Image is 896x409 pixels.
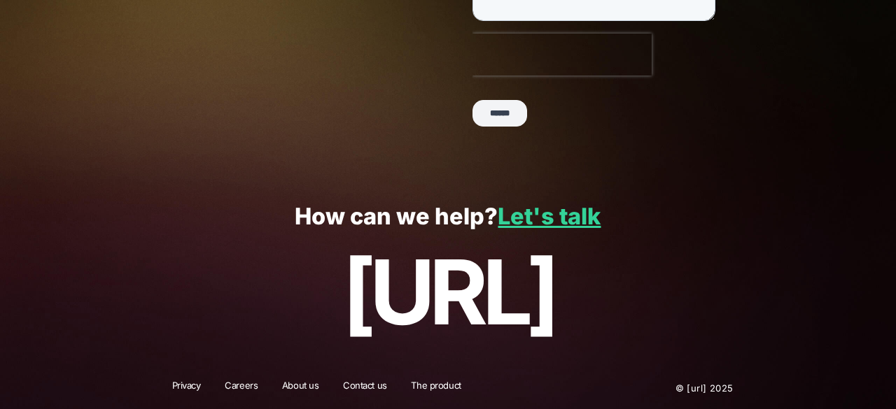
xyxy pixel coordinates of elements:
[30,242,865,343] p: [URL]
[273,379,328,397] a: About us
[498,203,601,230] a: Let's talk
[30,204,865,230] p: How can we help?
[591,379,734,397] p: © [URL] 2025
[402,379,470,397] a: The product
[216,379,267,397] a: Careers
[163,379,210,397] a: Privacy
[334,379,396,397] a: Contact us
